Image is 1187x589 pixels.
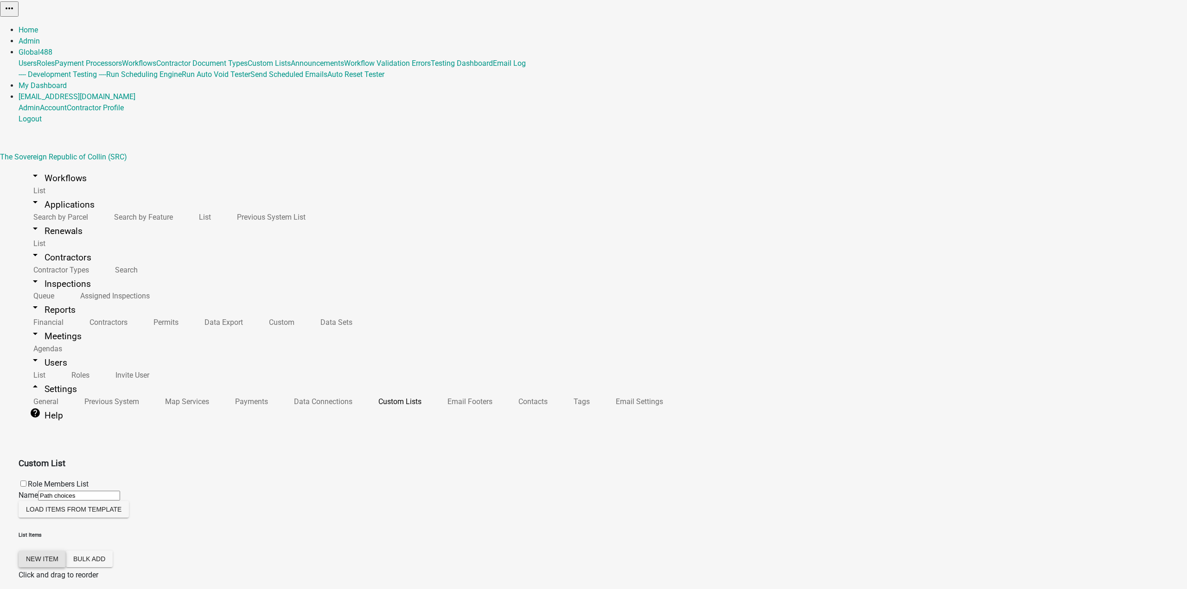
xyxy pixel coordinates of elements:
a: List [19,181,57,201]
a: Data Sets [306,312,364,332]
i: arrow_drop_down [30,249,41,260]
a: Users [19,59,37,68]
i: arrow_drop_down [30,302,41,313]
h3: Custom List [19,457,1168,470]
button: New item [19,551,66,567]
a: arrow_drop_downApplications [19,194,106,215]
span: 488 [40,48,52,57]
a: Contacts [504,392,559,412]
a: Contractor Document Types [156,59,248,68]
a: List [19,234,57,253]
a: Map Services [150,392,220,412]
i: arrow_drop_down [30,170,41,181]
a: Tags [559,392,601,412]
a: Custom [254,312,306,332]
a: Home [19,25,38,34]
a: Testing Dashboard [431,59,493,68]
a: Contractor Profile [67,103,124,112]
div: [EMAIL_ADDRESS][DOMAIN_NAME] [19,102,1187,125]
a: helpHelp [19,405,74,426]
a: Roles [37,59,55,68]
a: Admin [19,103,40,112]
a: Global488 [19,48,52,57]
a: Roles [57,365,101,385]
a: arrow_drop_downContractors [19,247,102,268]
a: Data Connections [279,392,364,412]
a: Search by Feature [99,207,184,227]
a: arrow_drop_downInspections [19,273,102,295]
a: My Dashboard [19,81,67,90]
a: Run Auto Void Tester [182,70,250,79]
a: Custom Lists [248,59,291,68]
i: help [30,407,41,418]
a: Send Scheduled Emails [250,70,327,79]
a: Search [100,260,149,280]
i: arrow_drop_down [30,355,41,366]
button: Load items from template [19,501,129,518]
a: Admin [19,37,40,45]
a: Workflows [122,59,156,68]
a: Payment Processors [55,59,122,68]
a: arrow_drop_downReports [19,299,87,321]
a: Auto Reset Tester [327,70,384,79]
a: Invite User [101,365,160,385]
a: Previous System List [222,207,317,227]
a: arrow_drop_downRenewals [19,220,94,242]
h6: List Items [19,532,1168,539]
i: arrow_drop_up [30,381,41,392]
a: Queue [19,286,65,306]
a: Contractors [75,312,139,332]
a: Agendas [19,339,73,359]
a: Payments [220,392,279,412]
button: Bulk add [66,551,113,567]
a: Contractor Types [19,260,100,280]
a: Email Settings [601,392,674,412]
i: arrow_drop_down [30,223,41,234]
a: ---- Development Testing ---- [19,70,106,79]
i: arrow_drop_down [30,196,41,208]
a: Email Log [493,59,526,68]
a: Data Export [190,312,254,332]
a: Assigned Inspections [65,286,161,306]
a: Logout [19,114,42,123]
a: Run Scheduling Engine [106,70,182,79]
a: arrow_drop_downMeetings [19,325,93,347]
i: arrow_drop_down [30,276,41,287]
a: Previous System [70,392,150,412]
a: arrow_drop_downWorkflows [19,167,98,189]
div: Name [19,479,1168,501]
a: List [19,365,57,385]
a: Search by Parcel [19,207,99,227]
a: Announcements [291,59,344,68]
label: Role Members List [19,480,89,488]
a: List [184,207,222,227]
div: Global488 [19,58,1187,80]
a: Custom Lists [364,392,433,412]
a: Account [40,103,67,112]
a: Workflow Validation Errors [344,59,431,68]
i: more_horiz [4,3,15,14]
p: Click and drag to reorder [19,570,1168,581]
input: Role Members List [20,481,26,487]
a: Financial [19,312,75,332]
i: arrow_drop_down [30,328,41,339]
a: arrow_drop_upSettings [19,378,88,400]
a: Permits [139,312,190,332]
a: [EMAIL_ADDRESS][DOMAIN_NAME] [19,92,135,101]
a: Email Footers [433,392,504,412]
a: General [19,392,70,412]
a: arrow_drop_downUsers [19,352,78,374]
